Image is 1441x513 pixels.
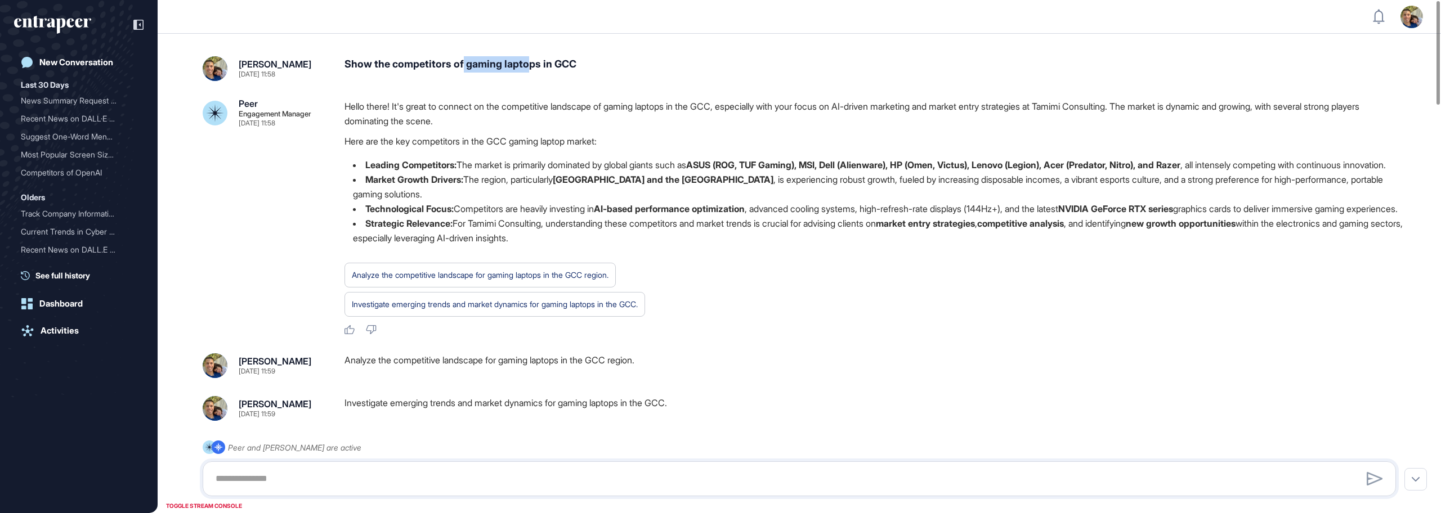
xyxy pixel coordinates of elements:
li: The region, particularly , is experiencing robust growth, fueled by increasing disposable incomes... [344,172,1405,201]
div: Track Company Information for Gartner [21,205,137,223]
div: Competitors of OpenAI [21,164,137,182]
div: Suggest One-Word Menu Names for Execu-Flow Page [21,128,137,146]
strong: market entry strategies [876,218,975,229]
strong: Technological Focus: [365,203,454,214]
strong: AI-based performance optimization [594,203,745,214]
div: News Summary Request for Last Month [21,92,137,110]
div: [PERSON_NAME] [239,60,311,69]
div: [DATE] 11:59 [239,411,275,417]
p: Here are the key competitors in the GCC gaming laptop market: [344,134,1405,148]
div: Most Popular Screen Sizes... [21,146,128,164]
div: [DATE] 11:59 [239,368,275,375]
div: New Conversation [39,57,113,67]
img: 6814c6b634e6c13921c780ad.png [203,56,227,81]
a: See full history [21,269,144,281]
div: Investigate emerging trends and market dynamics for gaming laptops in the GCC. [344,396,1405,421]
div: Dashboard [39,299,83,309]
strong: competitive analysis [977,218,1064,229]
div: Investigate emerging trends and market dynamics for gaming laptops in the GCC. [352,297,638,312]
div: Recent News on DALL·E from the Past Two Months [21,110,137,128]
div: Last 30 Days [21,78,69,92]
img: user-avatar [1400,6,1423,28]
li: For Tamimi Consulting, understanding these competitors and market trends is crucial for advising ... [344,216,1405,245]
strong: new growth opportunities [1126,218,1236,229]
div: Recent News on DALL·E fro... [21,110,128,128]
strong: ASUS (ROG, TUF Gaming), MSI, Dell (Alienware), HP (Omen, Victus), Lenovo (Legion), Acer (Predator... [686,159,1180,170]
a: Dashboard [14,292,144,315]
div: Competitors of OpenAI [21,259,137,277]
div: [PERSON_NAME] [239,357,311,366]
strong: NVIDIA GeForce RTX series [1058,203,1173,214]
div: Peer [239,99,258,108]
div: Current Trends in Cyber Security Analysis [21,223,137,241]
img: 6814c6b634e6c13921c780ad.png [203,396,227,421]
li: Competitors are heavily investing in , advanced cooling systems, high-refresh-rate displays (144H... [344,201,1405,216]
span: See full history [35,269,90,281]
div: Peer and [PERSON_NAME] are active [228,440,361,454]
strong: [GEOGRAPHIC_DATA] and the [GEOGRAPHIC_DATA] [553,174,773,185]
div: Most Popular Screen Sizes in 2025 [21,146,137,164]
div: Analyze the competitive landscape for gaming laptops in the GCC region. [352,268,608,282]
a: Activities [14,319,144,342]
li: The market is primarily dominated by global giants such as , all intensely competing with continu... [344,157,1405,172]
strong: Leading Competitors: [365,159,457,170]
div: entrapeer-logo [14,16,91,34]
div: [PERSON_NAME] [239,399,311,408]
div: Olders [21,191,45,204]
img: 6814c6b634e6c13921c780ad.png [203,353,227,378]
div: Analyze the competitive landscape for gaming laptops in the GCC region. [344,353,1405,378]
div: Suggest One-Word Menu Nam... [21,128,128,146]
div: TOGGLE STREAM CONSOLE [163,499,245,513]
div: Track Company Information... [21,205,128,223]
div: Current Trends in Cyber S... [21,223,128,241]
p: Hello there! It's great to connect on the competitive landscape of gaming laptops in the GCC, esp... [344,99,1405,128]
strong: Strategic Relevance: [365,218,453,229]
div: Competitors of OpenAI [21,164,128,182]
a: New Conversation [14,51,144,74]
div: [DATE] 11:58 [239,71,275,78]
div: News Summary Request for ... [21,92,128,110]
div: Competitors of OpenAI [21,259,128,277]
strong: Market Growth Drivers: [365,174,463,185]
div: Recent News on DALL.E from the Past Two Months [21,241,137,259]
div: Engagement Manager [239,110,311,118]
div: Activities [41,326,79,336]
div: [DATE] 11:58 [239,120,275,127]
div: Show the competitors of gaming laptops in GCC [344,56,1405,81]
div: Recent News on DALL.E fro... [21,241,128,259]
